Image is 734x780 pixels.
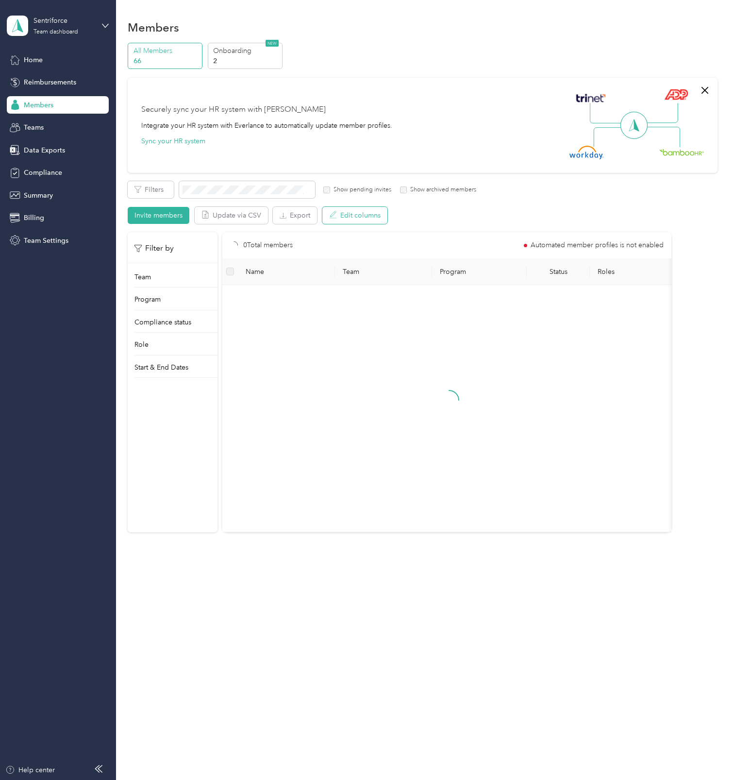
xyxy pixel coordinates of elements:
span: Compliance [24,168,62,178]
button: Filters [128,181,174,198]
span: Home [24,55,43,65]
div: Sentriforce [33,16,94,26]
span: NEW [266,40,279,47]
p: 2 [213,56,279,66]
div: Securely sync your HR system with [PERSON_NAME] [141,104,326,116]
button: Help center [5,765,55,775]
span: Name [246,268,327,276]
p: Filter by [134,242,174,254]
p: Start & End Dates [134,362,188,373]
span: Billing [24,213,44,223]
img: Trinet [574,91,608,105]
span: Summary [24,190,53,201]
button: Update via CSV [195,207,268,224]
span: Reimbursements [24,77,76,87]
button: Invite members [128,207,189,224]
p: 0 Total members [243,240,293,251]
img: ADP [664,89,688,100]
img: Workday [569,146,603,159]
label: Show archived members [407,186,476,194]
p: All Members [133,46,200,56]
span: Team Settings [24,236,68,246]
p: Team [134,272,151,282]
th: Team [335,258,432,285]
button: Sync your HR system [141,136,205,146]
div: Integrate your HR system with Everlance to automatically update member profiles. [141,120,392,131]
th: Program [432,258,527,285]
th: Status [527,258,590,285]
iframe: Everlance-gr Chat Button Frame [680,726,734,780]
span: Teams [24,122,44,133]
img: Line Left Up [590,103,624,124]
span: Members [24,100,53,110]
button: Export [273,207,317,224]
div: Team dashboard [33,29,78,35]
th: Roles [590,258,687,285]
label: Show pending invites [330,186,391,194]
button: Edit columns [322,207,387,224]
img: Line Left Down [593,127,627,147]
span: Automated member profiles is not enabled [531,242,664,249]
span: Data Exports [24,145,65,155]
p: Onboarding [213,46,279,56]
p: 66 [133,56,200,66]
img: Line Right Up [644,103,678,123]
p: Program [134,294,161,305]
h1: Members [128,22,179,33]
img: Line Right Down [646,127,680,148]
img: BambooHR [659,149,704,155]
th: Name [238,258,335,285]
p: Compliance status [134,317,191,327]
p: Role [134,339,149,350]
